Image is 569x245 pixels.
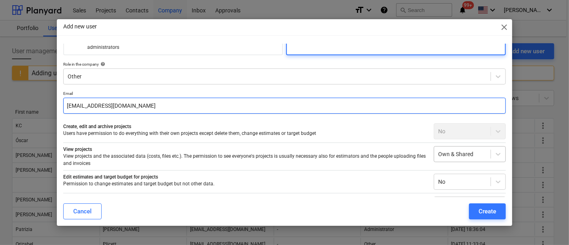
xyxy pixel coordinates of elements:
p: View projects [63,146,427,153]
iframe: Chat Widget [529,207,569,245]
p: Edit estimates and target budget for projects [63,174,427,181]
input: Separate multiple emails with commas to invite users in bulk [63,98,506,114]
p: Create, edit and archive projects [63,123,427,130]
p: Permission to change estimates and target budget but not other data. [63,181,427,187]
p: View projects and the associated data (costs, files etc.). The permission to see everyone's proje... [63,153,427,167]
span: close [499,22,509,32]
p: Email [63,91,506,98]
div: Role in the company [63,62,506,67]
p: Users have permission to do everything with their own projects except delete them, change estimat... [63,130,427,137]
button: Create [469,203,506,219]
button: Cancel [63,203,102,219]
p: Add new user [63,22,97,31]
p: Accounts payable email manager [63,197,427,203]
span: help [99,62,105,66]
div: Cancel [73,206,92,217]
div: Create [479,206,496,217]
